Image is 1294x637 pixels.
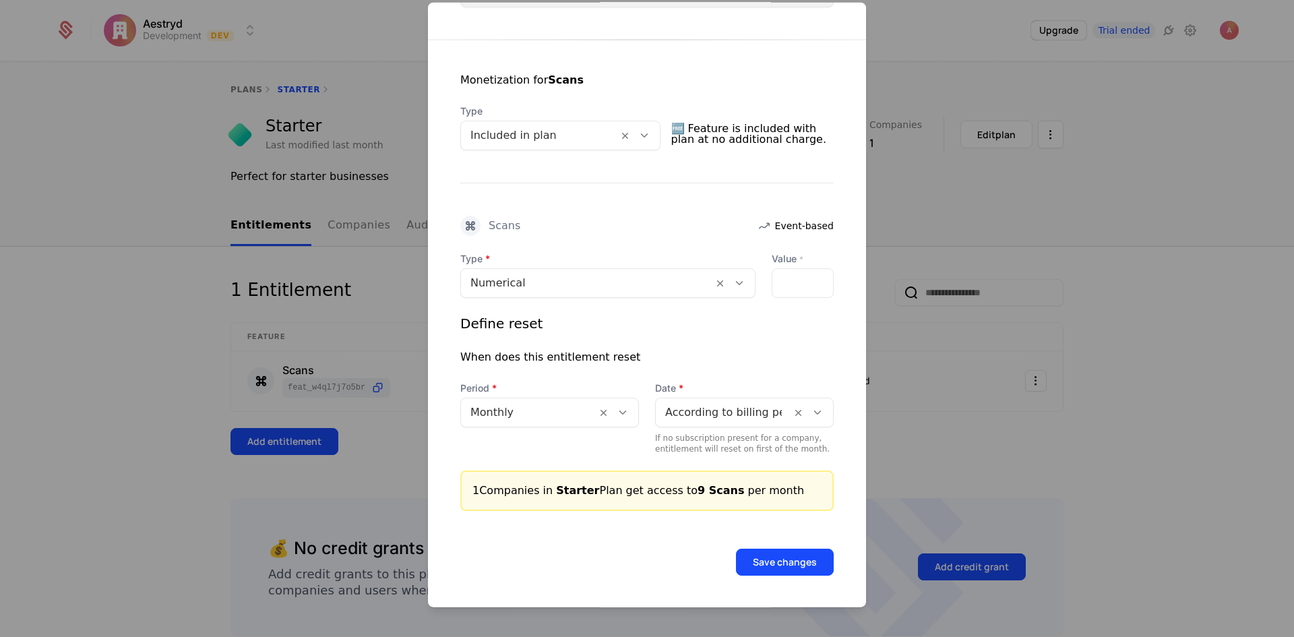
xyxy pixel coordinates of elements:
div: Define reset [460,313,543,332]
span: 9 Scans [698,483,744,496]
span: 🆓 Feature is included with plan at no additional charge. [671,117,834,150]
label: Value [772,251,834,265]
span: Event-based [775,218,834,232]
span: Type [460,104,660,117]
div: 1 Companies in Plan get access to [472,482,822,498]
span: Date [655,381,834,394]
div: If no subscription present for a company, entitlement will reset on first of the month. [655,432,834,454]
div: Scans [489,220,520,231]
strong: Scans [548,73,584,86]
span: Type [460,251,756,265]
div: Monetization for [460,71,584,88]
button: Save changes [736,548,834,575]
div: When does this entitlement reset [460,348,640,365]
span: Starter [556,483,599,496]
span: per month [698,483,804,496]
span: Period [460,381,639,394]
